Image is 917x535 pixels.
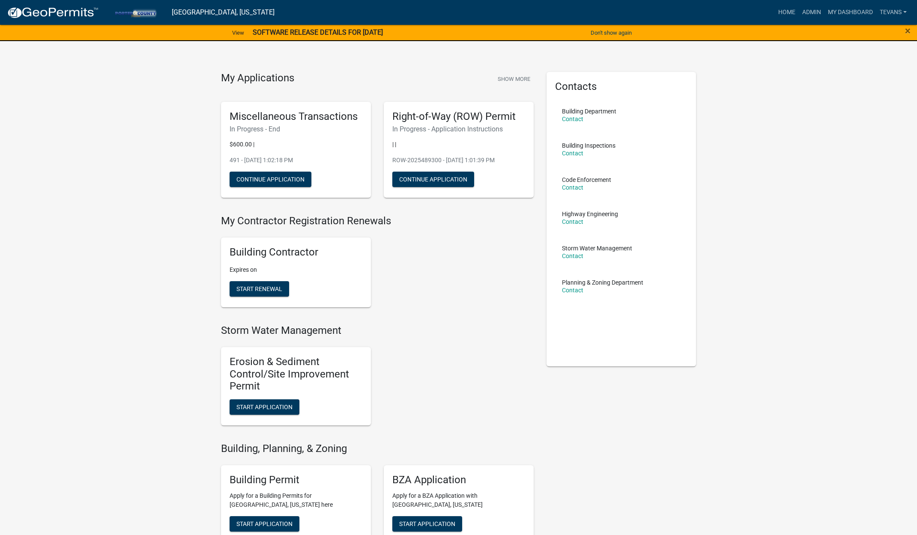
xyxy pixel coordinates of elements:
[562,143,615,149] p: Building Inspections
[105,6,165,18] img: Porter County, Indiana
[236,404,293,410] span: Start Application
[392,474,525,486] h5: BZA Application
[221,443,534,455] h4: Building, Planning, & Zoning
[230,265,362,274] p: Expires on
[799,4,824,21] a: Admin
[392,491,525,509] p: Apply for a BZA Application with [GEOGRAPHIC_DATA], [US_STATE]
[562,253,583,259] a: Contact
[230,110,362,123] h5: Miscellaneous Transactions
[221,72,294,85] h4: My Applications
[230,356,362,392] h5: Erosion & Sediment Control/Site Improvement Permit
[562,150,583,157] a: Contact
[221,215,534,227] h4: My Contractor Registration Renewals
[230,516,299,532] button: Start Application
[587,26,635,40] button: Don't show again
[824,4,876,21] a: My Dashboard
[392,172,474,187] button: Continue Application
[230,172,311,187] button: Continue Application
[562,245,632,251] p: Storm Water Management
[562,218,583,225] a: Contact
[392,110,525,123] h5: Right-of-Way (ROW) Permit
[562,184,583,191] a: Contact
[229,26,248,40] a: View
[172,5,275,20] a: [GEOGRAPHIC_DATA], [US_STATE]
[230,125,362,133] h6: In Progress - End
[399,520,455,527] span: Start Application
[253,28,383,36] strong: SOFTWARE RELEASE DETAILS FOR [DATE]
[230,156,362,165] p: 491 - [DATE] 1:02:18 PM
[230,474,362,486] h5: Building Permit
[221,215,534,314] wm-registration-list-section: My Contractor Registration Renewals
[230,246,362,259] h5: Building Contractor
[494,72,534,86] button: Show More
[230,491,362,509] p: Apply for a Building Permits for [GEOGRAPHIC_DATA], [US_STATE] here
[236,285,282,292] span: Start Renewal
[230,140,362,149] p: $600.00 |
[392,125,525,133] h6: In Progress - Application Instructions
[236,520,293,527] span: Start Application
[905,25,911,37] span: ×
[562,279,643,285] p: Planning & Zoning Department
[230,399,299,415] button: Start Application
[562,116,583,122] a: Contact
[562,108,616,114] p: Building Department
[392,156,525,165] p: ROW-2025489300 - [DATE] 1:01:39 PM
[392,140,525,149] p: | |
[905,26,911,36] button: Close
[221,324,534,337] h4: Storm Water Management
[775,4,799,21] a: Home
[562,287,583,294] a: Contact
[562,211,618,217] p: Highway Engineering
[392,516,462,532] button: Start Application
[230,281,289,297] button: Start Renewal
[562,177,611,183] p: Code Enforcement
[876,4,910,21] a: tevans
[555,80,688,93] h5: Contacts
